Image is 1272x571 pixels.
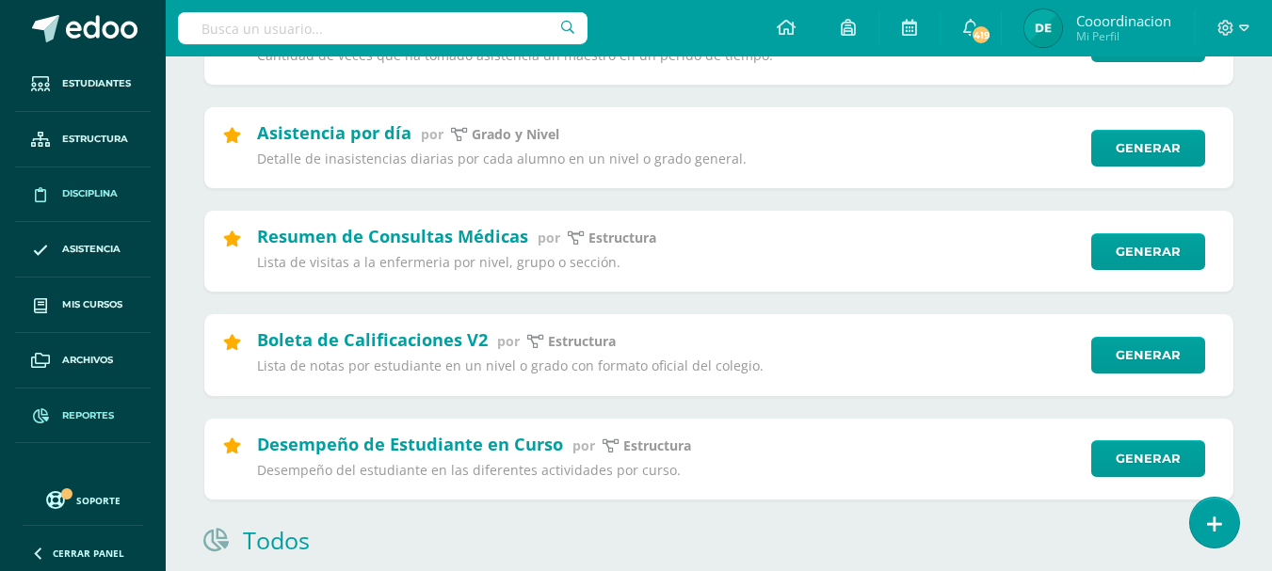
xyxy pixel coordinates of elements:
span: Mis cursos [62,297,122,312]
span: Cerrar panel [53,547,124,560]
h2: Desempeño de Estudiante en Curso [257,433,563,455]
a: Disciplina [15,167,151,223]
span: Archivos [62,353,113,368]
p: Detalle de inasistencias diarias por cada alumno en un nivel o grado general. [257,151,1079,167]
p: Lista de visitas a la enfermeria por nivel, grupo o sección. [257,254,1079,271]
span: 419 [971,24,991,45]
img: 5b2783ad3a22ae473dcaf132f569719c.png [1024,9,1062,47]
span: Cooordinacion [1076,11,1171,30]
a: Generar [1091,130,1205,167]
p: Grado y Nivel [472,126,559,143]
span: por [421,125,443,143]
span: Soporte [76,494,121,507]
h2: Asistencia por día [257,121,411,144]
a: Reportes [15,389,151,444]
span: Asistencia [62,242,121,257]
a: Generar [1091,233,1205,270]
span: Reportes [62,408,114,423]
span: Disciplina [62,186,118,201]
a: Archivos [15,333,151,389]
span: por [538,229,560,246]
a: Estudiantes [15,56,151,112]
span: Estudiantes [62,76,131,91]
a: Generar [1091,337,1205,373]
span: por [572,436,595,454]
p: estructura [623,437,691,454]
a: Soporte [23,486,143,512]
a: Estructura [15,112,151,167]
a: Generar [1091,440,1205,477]
a: Mis cursos [15,278,151,333]
a: Asistencia [15,222,151,278]
p: Estructura [548,333,616,350]
p: Desempeño del estudiante en las diferentes actividades por curso. [257,462,1079,479]
h1: Todos [243,524,310,556]
input: Busca un usuario... [178,12,588,44]
span: por [497,332,520,350]
h2: Boleta de Calificaciones V2 [257,328,488,351]
h2: Resumen de Consultas Médicas [257,225,528,247]
p: Lista de notas por estudiante en un nivel o grado con formato oficial del colegio. [257,357,1079,374]
p: estructura [588,230,656,246]
span: Estructura [62,132,128,147]
span: Mi Perfil [1076,28,1171,44]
